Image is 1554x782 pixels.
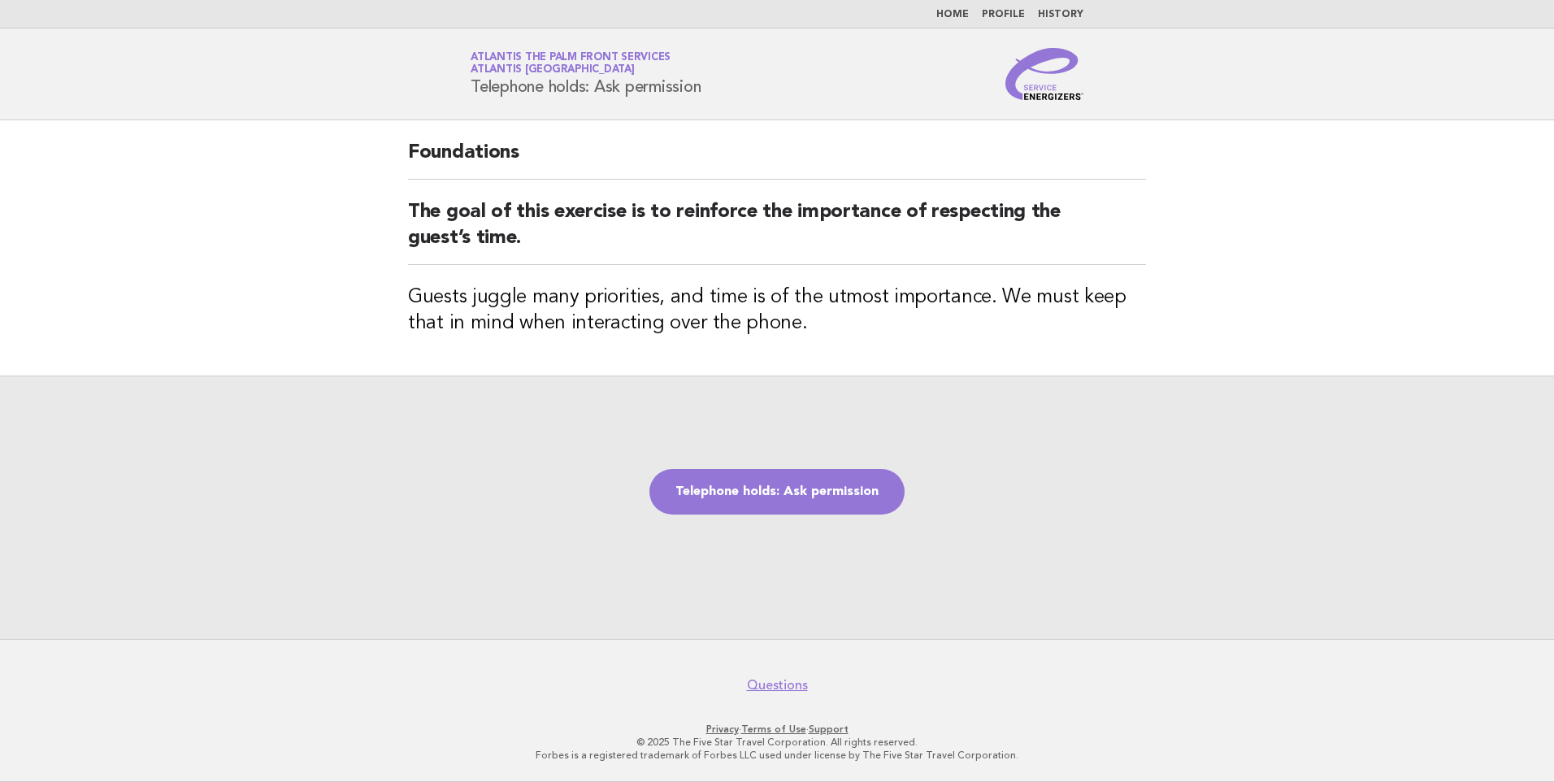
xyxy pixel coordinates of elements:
[936,10,969,20] a: Home
[809,723,849,735] a: Support
[649,469,905,515] a: Telephone holds: Ask permission
[982,10,1025,20] a: Profile
[471,53,701,95] h1: Telephone holds: Ask permission
[1038,10,1083,20] a: History
[747,677,808,693] a: Questions
[706,723,739,735] a: Privacy
[280,723,1274,736] p: · ·
[471,52,671,75] a: Atlantis The Palm Front ServicesAtlantis [GEOGRAPHIC_DATA]
[280,736,1274,749] p: © 2025 The Five Star Travel Corporation. All rights reserved.
[408,199,1146,265] h2: The goal of this exercise is to reinforce the importance of respecting the guest’s time.
[471,65,635,76] span: Atlantis [GEOGRAPHIC_DATA]
[1005,48,1083,100] img: Service Energizers
[408,285,1146,337] h3: Guests juggle many priorities, and time is of the utmost importance. We must keep that in mind wh...
[741,723,806,735] a: Terms of Use
[280,749,1274,762] p: Forbes is a registered trademark of Forbes LLC used under license by The Five Star Travel Corpora...
[408,140,1146,180] h2: Foundations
